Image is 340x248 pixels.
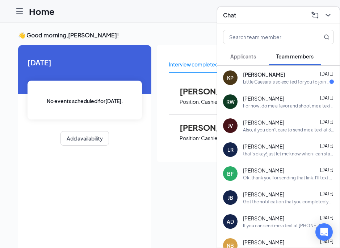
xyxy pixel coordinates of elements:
[228,194,233,201] div: JB
[309,9,321,21] button: ComposeMessage
[243,239,284,246] span: [PERSON_NAME]
[320,239,333,244] span: [DATE]
[243,95,284,102] span: [PERSON_NAME]
[227,170,234,177] div: BF
[29,5,55,17] h1: Home
[324,11,332,20] svg: ChevronDown
[243,191,284,198] span: [PERSON_NAME]
[322,9,334,21] button: ChevronDown
[243,79,329,85] div: Little Caesars is so excited for you to join our team! Do you know anyone else who might be inter...
[223,11,236,19] h3: Chat
[243,175,334,181] div: Ok, thank you for sending that link. I'll text you my shirt size now.
[320,143,333,149] span: [DATE]
[243,199,334,205] div: Got the notification that you completed your paperwork. Thank you. Can you shoot me a text at 304...
[243,103,334,109] div: For now, do me a favor and shoot me a text at 3046336344 with your name, shirt size, and reminder...
[15,7,24,16] svg: Hamburger
[320,191,333,196] span: [DATE]
[180,98,200,105] p: Position:
[243,215,284,222] span: [PERSON_NAME]
[320,167,333,172] span: [DATE]
[28,57,142,68] span: [DATE]
[60,131,109,146] button: Add availability
[243,167,284,174] span: [PERSON_NAME]
[226,98,235,105] div: RW
[180,135,200,142] p: Position:
[243,119,284,126] span: [PERSON_NAME]
[180,123,259,132] span: [PERSON_NAME] early
[320,95,333,101] span: [DATE]
[276,53,314,60] span: Team members
[243,143,284,150] span: [PERSON_NAME]
[320,215,333,220] span: [DATE]
[230,53,256,60] span: Applicants
[227,74,234,81] div: KP
[227,218,234,225] div: AD
[315,223,333,241] div: Open Intercom Messenger
[47,97,123,105] span: No events scheduled for [DATE] .
[169,60,218,68] div: Interview completed
[180,86,259,96] span: [PERSON_NAME]
[227,146,234,153] div: LR
[320,71,333,77] span: [DATE]
[311,11,319,20] svg: ComposeMessage
[324,34,329,40] svg: MagnifyingGlass
[243,127,334,133] div: Also, if you don't care to send me a text at 3046336344 with your name and crew shirt size. That'...
[243,223,334,229] div: If you can send me a text at [PHONE_NUMBER] (my personal cell) with your name and shirt size I ca...
[223,30,309,44] input: Search team member
[243,71,285,78] span: [PERSON_NAME]
[201,98,219,105] p: Cashier
[201,135,219,142] p: Cashier
[228,122,233,129] div: JV
[320,119,333,125] span: [DATE]
[243,151,334,157] div: that's okay! just let me know when i can start when you figure it out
